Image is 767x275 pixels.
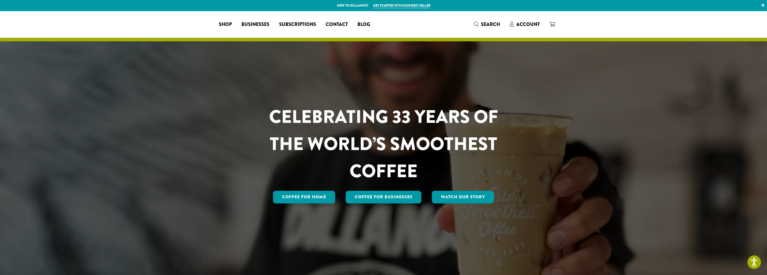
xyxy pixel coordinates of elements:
[219,21,232,28] span: Shop
[516,21,540,28] span: Account
[241,21,269,28] span: Businesses
[481,21,500,28] span: Search
[279,21,316,28] span: Subscriptions
[357,21,370,28] span: Blog
[251,103,516,185] h1: CELEBRATING 33 YEARS OF THE WORLD’S SMOOTHEST COFFEE
[346,191,422,203] a: Coffee For Businesses
[373,3,430,8] a: Get started with our best seller
[469,19,505,29] a: Search
[214,20,237,29] a: Shop
[273,191,335,203] a: Coffee for Home
[326,21,348,28] span: Contact
[432,191,494,203] a: Watch Our Story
